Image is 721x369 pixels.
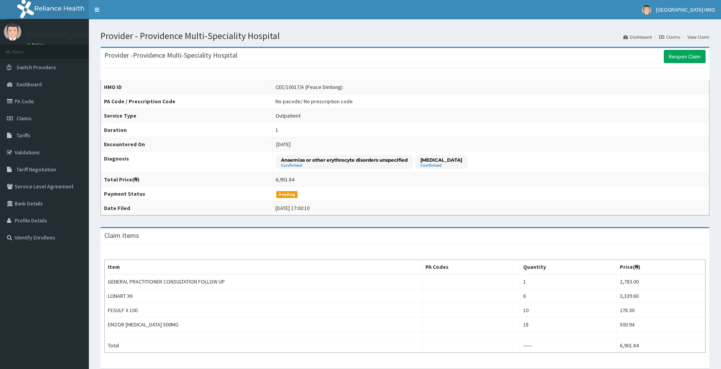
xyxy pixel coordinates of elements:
[281,157,408,163] p: Anaemias or other erythrocyte disorders unspecified
[420,157,462,163] p: [MEDICAL_DATA]
[105,303,422,318] td: FESULF X 100
[275,126,278,134] div: 1
[17,115,32,122] span: Claims
[101,173,272,187] th: Total Price(₦)
[656,6,715,13] span: [GEOGRAPHIC_DATA] HMO
[105,338,422,353] td: Total
[101,109,272,123] th: Service Type
[642,5,651,15] img: User Image
[4,23,21,41] img: User Image
[664,50,706,63] a: Reopen Claim
[105,260,422,275] th: Item
[276,141,291,148] span: [DATE]
[104,52,237,59] h3: Provider - Providence Multi-Speciality Hospital
[520,260,617,275] th: Quantity
[27,31,106,38] p: [GEOGRAPHIC_DATA] HMO
[105,318,422,332] td: EMZOR [MEDICAL_DATA] 500MG
[520,274,617,289] td: 1
[616,289,705,303] td: 3,339.60
[616,318,705,332] td: 500.94
[275,97,353,105] div: No pacode / No prescription code
[101,137,272,152] th: Encountered On
[623,34,652,40] a: Dashboard
[275,83,343,91] div: CEE/10017/A (Peace Dimlong)
[100,31,709,41] h1: Provider - Providence Multi-Speciality Hospital
[101,94,272,109] th: PA Code / Prescription Code
[104,232,139,239] h3: Claim Items
[520,303,617,318] td: 10
[687,34,709,40] a: View Claim
[101,152,272,173] th: Diagnosis
[101,187,272,201] th: Payment Status
[17,81,42,88] span: Dashboard
[520,338,617,353] td: ------
[27,42,46,48] a: Online
[616,338,705,353] td: 6,901.84
[275,204,309,212] div: [DATE] 17:00:10
[520,289,617,303] td: 6
[105,274,422,289] td: GENERAL PRACTITIONER CONSULTATION FOLLOW UP
[17,166,56,173] span: Tariff Negotiation
[17,64,56,71] span: Switch Providers
[420,164,462,167] small: Confirmed
[659,34,680,40] a: Claims
[101,80,272,94] th: HMO ID
[422,260,520,275] th: PA Codes
[276,191,298,198] span: Pending
[17,132,31,139] span: Tariffs
[616,303,705,318] td: 278.30
[520,318,617,332] td: 18
[275,112,301,120] div: Outpatient
[616,274,705,289] td: 2,783.00
[281,164,408,167] small: Confirmed
[101,123,272,137] th: Duration
[616,260,705,275] th: Price(₦)
[101,201,272,215] th: Date Filed
[275,176,294,183] div: 6,901.84
[105,289,422,303] td: LONART X6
